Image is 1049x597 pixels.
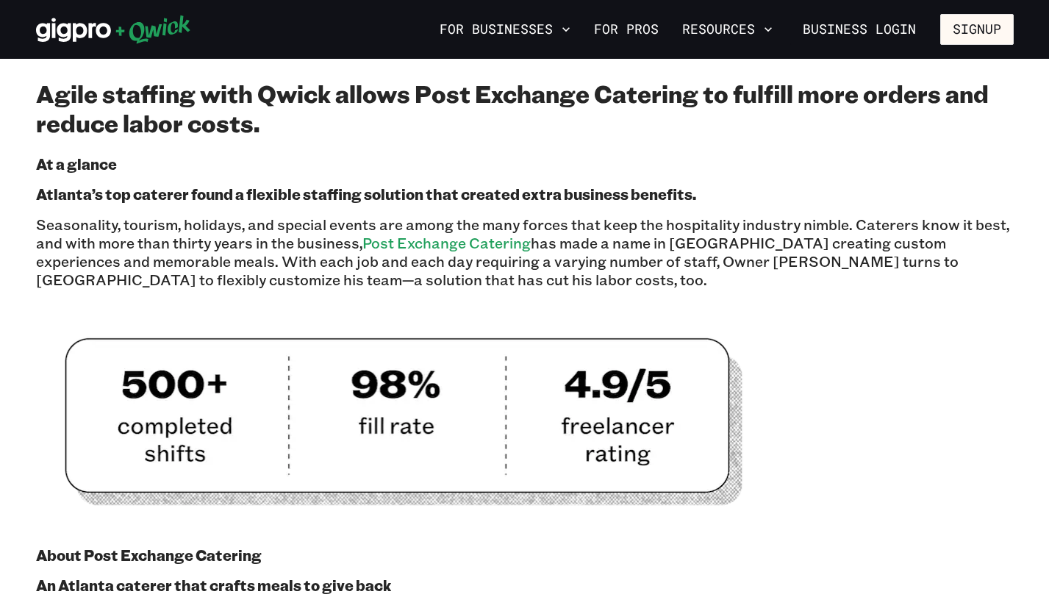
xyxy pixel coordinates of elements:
[790,14,928,45] a: Business Login
[362,233,531,252] a: Post Exchange Catering
[36,576,391,595] b: An Atlanta caterer that crafts meals to give back
[36,546,1014,565] h3: About Post Exchange Catering
[36,185,696,204] b: Atlanta’s top caterer found a flexible staffing solution that created extra business benefits.
[36,215,1014,289] p: Seasonality, tourism, holidays, and special events are among the many forces that keep the hospit...
[434,17,576,42] button: For Businesses
[588,17,665,42] a: For Pros
[36,78,989,138] b: Agile staffing with Qwick allows Post Exchange Catering to fulfill more orders and reduce labor c...
[676,17,778,42] button: Resources
[36,155,1014,174] h3: At a glance
[940,14,1014,45] button: Signup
